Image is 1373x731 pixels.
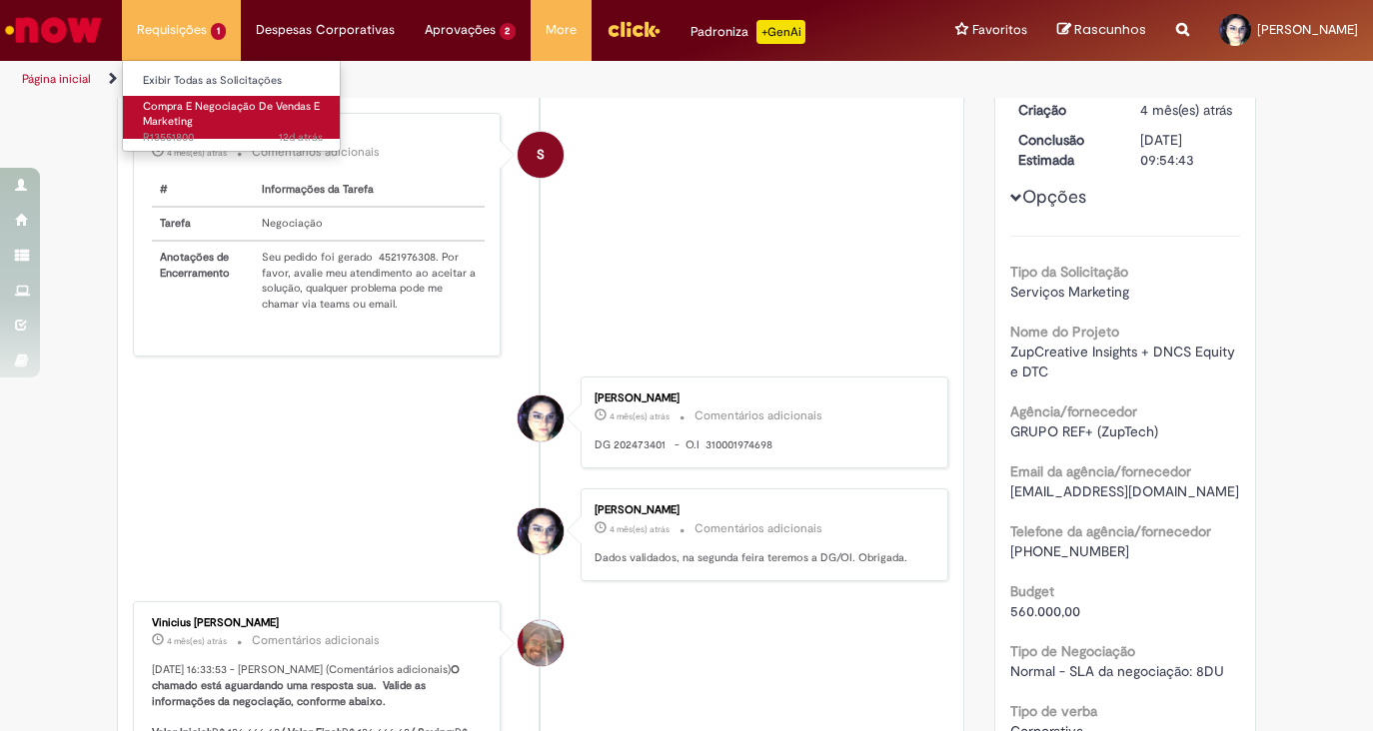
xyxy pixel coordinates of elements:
div: 10/06/2025 10:28:29 [1140,100,1233,120]
b: Nome do Projeto [1010,323,1119,341]
span: Requisições [137,20,207,40]
p: Dados validados, na segunda feira teremos a DG/OI. Obrigada. [595,550,927,566]
a: Exibir Todas as Solicitações [123,70,343,92]
time: 13/06/2025 20:25:36 [610,523,670,535]
th: Anotações de Encerramento [152,241,254,321]
td: Seu pedido foi gerado 4521976308. Por favor, avalie meu atendimento ao aceitar a solução, qualque... [254,241,485,321]
time: 10/06/2025 10:28:29 [1140,101,1232,119]
span: 12d atrás [279,130,323,145]
span: More [546,20,577,40]
time: 12/06/2025 16:33:53 [167,635,227,647]
span: 4 mês(es) atrás [1140,101,1232,119]
p: +GenAi [756,20,805,44]
span: 4 mês(es) atrás [167,147,227,159]
small: Comentários adicionais [252,144,380,161]
span: Aprovações [425,20,496,40]
img: click_logo_yellow_360x200.png [607,14,661,44]
b: Tipo de verba [1010,702,1097,720]
b: Agência/fornecedor [1010,402,1137,420]
div: [DATE] 09:54:43 [1140,130,1233,170]
span: 4 mês(es) atrás [610,410,670,422]
span: ZupCreative Insights + DNCS Equity e DTC [1010,343,1239,380]
span: 1 [211,23,226,40]
span: Despesas Corporativas [256,20,395,40]
dt: Conclusão Estimada [1003,130,1126,170]
b: Budget [1010,582,1054,600]
ul: Requisições [122,60,341,152]
span: Serviços Marketing [1010,283,1129,301]
td: Negociação [254,207,485,241]
span: [EMAIL_ADDRESS][DOMAIN_NAME] [1010,482,1239,500]
span: Normal - SLA da negociação: 8DU [1010,662,1224,680]
a: Rascunhos [1057,21,1146,40]
span: 4 mês(es) atrás [167,635,227,647]
span: 560.000,00 [1010,602,1080,620]
b: Tipo da Solicitação [1010,263,1128,281]
a: Página inicial [22,71,91,87]
div: [PERSON_NAME] [595,504,927,516]
b: Email da agência/fornecedor [1010,462,1191,480]
span: [PHONE_NUMBER] [1010,542,1129,560]
span: GRUPO REF+ (ZupTech) [1010,422,1158,440]
span: R13551800 [143,130,323,146]
img: ServiceNow [2,10,105,50]
div: System [518,132,564,178]
div: Fernanda Leite da Silva [518,395,564,441]
div: Vinicius [PERSON_NAME] [152,617,485,629]
p: DG 202473401 - O.I 310001974698 [595,437,927,453]
span: 2 [500,23,517,40]
span: 4 mês(es) atrás [610,523,670,535]
span: Compra E Negociação De Vendas E Marketing [143,99,320,130]
span: S [537,131,545,179]
time: 16/06/2025 18:56:55 [610,410,670,422]
small: Comentários adicionais [252,632,380,649]
th: # [152,174,254,207]
a: Aberto R13551800 : Compra E Negociação De Vendas E Marketing [123,96,343,139]
div: Fernanda Leite da Silva [518,508,564,554]
div: Vinicius Rafael De Souza [518,620,564,666]
span: Favoritos [972,20,1027,40]
span: [PERSON_NAME] [1257,21,1358,38]
div: Padroniza [690,20,805,44]
b: Telefone da agência/fornecedor [1010,522,1211,540]
dt: Criação [1003,100,1126,120]
div: [PERSON_NAME] [595,392,927,404]
th: Informações da Tarefa [254,174,485,207]
th: Tarefa [152,207,254,241]
small: Comentários adicionais [694,520,822,537]
b: Tipo de Negociação [1010,642,1135,660]
ul: Trilhas de página [15,61,900,98]
small: Comentários adicionais [694,407,822,424]
span: Rascunhos [1074,20,1146,39]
